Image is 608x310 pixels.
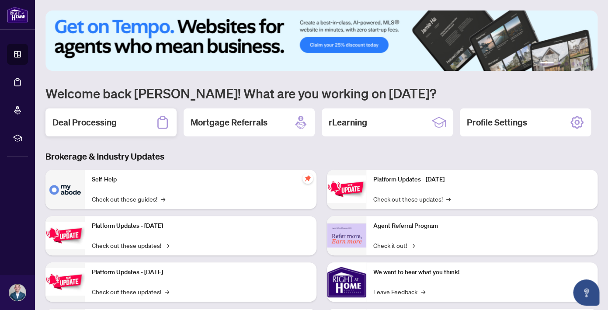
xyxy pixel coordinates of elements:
button: Open asap [573,279,599,306]
span: → [165,287,169,296]
button: 1 [540,62,554,66]
p: Platform Updates - [DATE] [373,175,591,185]
h1: Welcome back [PERSON_NAME]! What are you working on [DATE]? [45,85,598,101]
img: We want to hear what you think! [327,262,366,302]
a: Check out these updates!→ [92,287,169,296]
span: → [161,194,165,204]
button: 5 [578,62,582,66]
img: logo [7,7,28,23]
button: 6 [585,62,589,66]
p: Platform Updates - [DATE] [92,221,309,231]
a: Check out these updates!→ [92,240,169,250]
img: Platform Updates - September 16, 2025 [45,222,85,249]
a: Check out these guides!→ [92,194,165,204]
a: Check it out!→ [373,240,415,250]
img: Profile Icon [9,284,26,301]
p: Self-Help [92,175,309,185]
img: Platform Updates - July 21, 2025 [45,268,85,296]
span: → [446,194,451,204]
button: 3 [564,62,568,66]
span: → [410,240,415,250]
h3: Brokerage & Industry Updates [45,150,598,163]
p: We want to hear what you think! [373,268,591,277]
img: Self-Help [45,170,85,209]
span: → [421,287,425,296]
button: 4 [571,62,575,66]
h2: rLearning [329,116,367,129]
a: Check out these updates!→ [373,194,451,204]
span: → [165,240,169,250]
img: Agent Referral Program [327,223,366,247]
h2: Mortgage Referrals [191,116,268,129]
a: Leave Feedback→ [373,287,425,296]
img: Slide 0 [45,10,598,71]
span: pushpin [302,173,313,184]
img: Platform Updates - June 23, 2025 [327,175,366,203]
h2: Profile Settings [467,116,527,129]
button: 2 [557,62,561,66]
p: Agent Referral Program [373,221,591,231]
p: Platform Updates - [DATE] [92,268,309,277]
h2: Deal Processing [52,116,117,129]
